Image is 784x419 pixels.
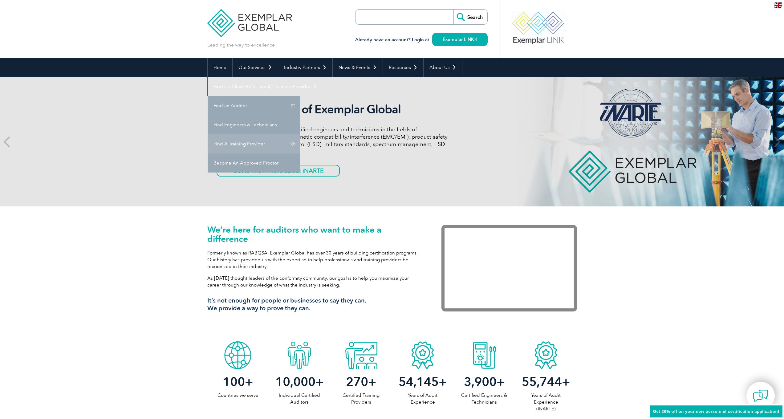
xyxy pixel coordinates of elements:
[474,38,477,41] img: open_square.png
[207,392,269,399] p: Countries we serve
[453,10,487,24] input: Search
[333,58,383,77] a: News & Events
[208,96,300,115] a: Find an Auditor
[392,392,453,405] p: Years of Audit Experience
[453,377,515,387] h2: +
[269,392,330,405] p: Individual Certified Auditors
[208,58,232,77] a: Home
[208,153,300,173] a: Become An Approved Proctor
[432,33,488,46] a: Exemplar LINK
[399,374,439,389] span: 54,145
[217,102,448,116] h2: iNARTE is a Part of Exemplar Global
[207,225,423,243] h1: We’re here for auditors who want to make a difference
[223,374,245,389] span: 100
[207,275,423,288] p: As [DATE] thought leaders of the conformity community, our goal is to help you maximize your care...
[330,392,392,405] p: Certified Training Providers
[453,392,515,405] p: Certified Engineers & Technicians
[208,134,300,153] a: Find A Training Provider
[207,250,423,270] p: Formerly known as RABQSA, Exemplar Global has over 30 years of building certification programs. O...
[383,58,423,77] a: Resources
[774,2,782,8] img: en
[355,36,488,44] h3: Already have an account? Login at
[522,374,562,389] span: 55,744
[653,409,779,414] span: Get 20% off on your new personnel certification application!
[464,374,497,389] span: 3,900
[515,392,577,412] p: Years of Audit Experience (iNARTE)
[392,377,453,387] h2: +
[753,388,768,404] img: contact-chat.png
[233,58,278,77] a: Our Services
[424,58,462,77] a: About Us
[346,374,368,389] span: 270
[207,297,423,312] h3: It’s not enough for people or businesses to say they can. We provide a way to prove they can.
[217,126,448,155] p: iNARTE certifications are for qualified engineers and technicians in the fields of telecommunicat...
[207,377,269,387] h2: +
[207,42,275,48] p: Leading the way to excellence
[208,77,323,96] a: Find Certified Professional / Training Provider
[330,377,392,387] h2: +
[275,374,315,389] span: 10,000
[515,377,577,387] h2: +
[441,225,577,311] iframe: Exemplar Global: Working together to make a difference
[269,377,330,387] h2: +
[278,58,332,77] a: Industry Partners
[208,115,300,134] a: Find Engineers & Technicians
